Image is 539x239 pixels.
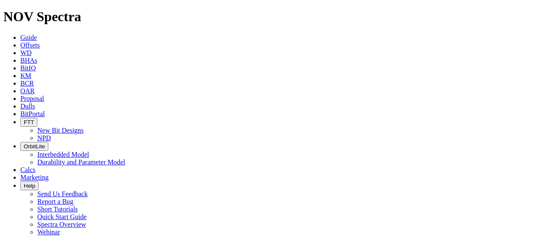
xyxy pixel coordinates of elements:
[37,127,83,134] a: New Bit Designs
[20,142,48,151] button: OrbitLite
[20,174,49,181] a: Marketing
[20,34,37,41] a: Guide
[20,49,32,56] a: WD
[20,110,45,117] a: BitPortal
[37,158,125,166] a: Durability and Parameter Model
[20,57,37,64] a: BHAs
[37,213,86,220] a: Quick Start Guide
[20,103,35,110] a: Dulls
[37,198,73,205] a: Report a Bug
[20,72,31,79] a: KM
[37,221,86,228] a: Spectra Overview
[37,134,51,142] a: NPD
[24,143,45,150] span: OrbitLite
[20,64,36,72] a: BitIQ
[37,228,60,236] a: Webinar
[24,183,35,189] span: Help
[20,80,34,87] a: BCR
[20,181,39,190] button: Help
[20,118,37,127] button: FTT
[37,151,89,158] a: Interbedded Model
[37,190,88,197] a: Send Us Feedback
[3,9,536,25] h1: NOV Spectra
[20,166,36,173] a: Calcs
[37,206,78,213] a: Short Tutorials
[20,95,44,102] a: Proposal
[20,42,40,49] a: Offsets
[20,87,35,94] a: OAR
[24,119,34,125] span: FTT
